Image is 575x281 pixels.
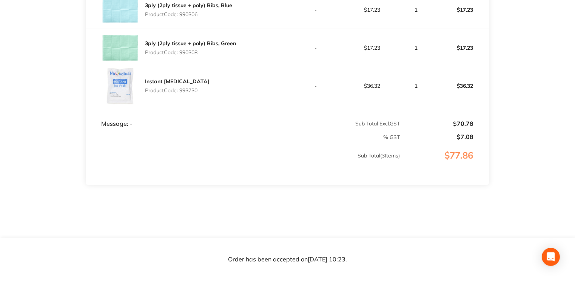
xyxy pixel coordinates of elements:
a: 3ply (2ply tissue + poly) Bibs, Blue [145,2,232,9]
div: Open Intercom Messenger [542,248,560,266]
td: Message: - [86,105,287,128]
p: $7.08 [401,133,474,140]
a: Instant [MEDICAL_DATA] [145,78,210,85]
p: Product Code: 990308 [145,49,236,55]
a: 3ply (2ply tissue + poly) Bibs, Green [145,40,236,47]
p: Order has been accepted on [DATE] 10:23 . [228,256,347,263]
p: 1 [401,45,432,51]
p: % GST [86,134,400,140]
p: $17.23 [344,7,400,13]
p: $36.32 [344,83,400,89]
p: - [288,83,344,89]
p: Product Code: 990306 [145,11,232,17]
p: $17.23 [433,39,488,57]
p: - [288,7,344,13]
p: $70.78 [401,120,474,127]
p: $17.23 [344,45,400,51]
img: ZHUwN2ppMg [101,67,139,105]
p: $36.32 [433,77,488,95]
p: - [288,45,344,51]
p: 1 [401,83,432,89]
p: 1 [401,7,432,13]
p: $77.86 [401,150,489,176]
p: Sub Total ( 3 Items) [86,153,400,174]
p: $17.23 [433,1,488,19]
p: Sub Total Excl. GST [288,121,400,127]
img: MmIxbDBhaw [101,29,139,67]
p: Product Code: 993730 [145,87,210,93]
